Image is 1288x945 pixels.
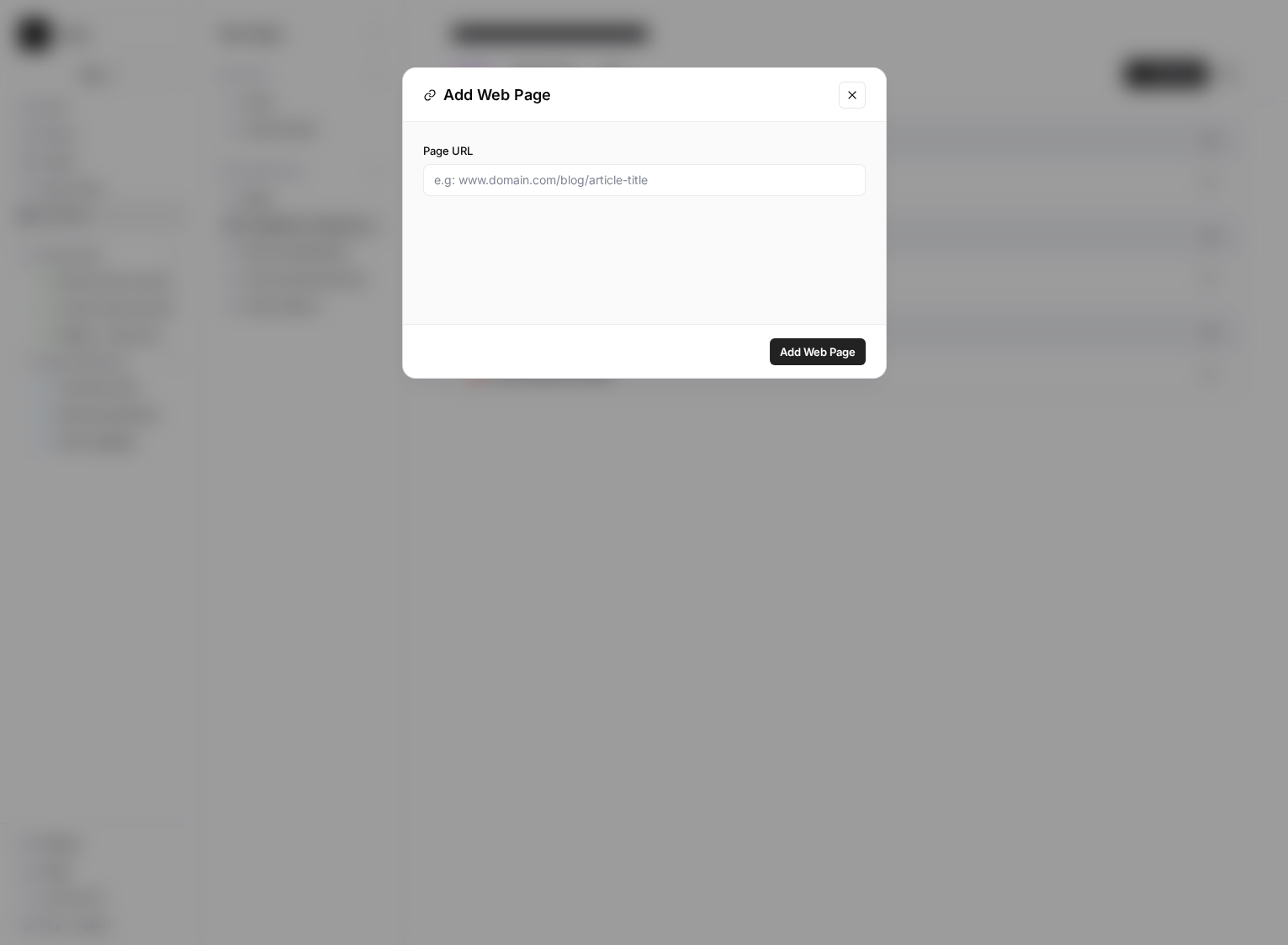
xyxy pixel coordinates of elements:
button: Add Web Page [770,338,866,365]
button: Close modal [839,82,866,109]
div: Add Web Page [423,83,829,107]
label: Page URL [423,142,866,159]
input: e.g: www.domain.com/blog/article-title [434,172,855,188]
span: Add Web Page [780,343,856,360]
